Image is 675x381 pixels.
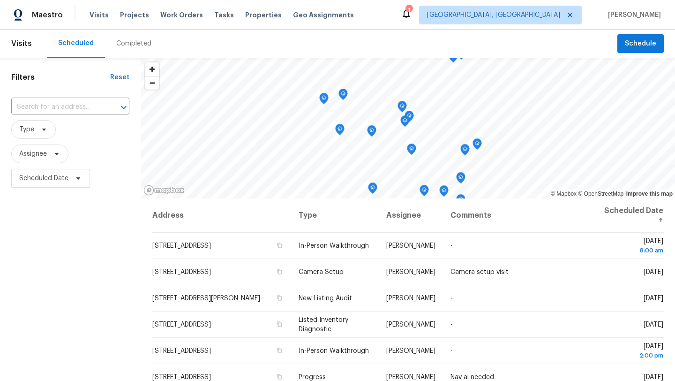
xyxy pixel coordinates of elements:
div: Map marker [439,185,449,200]
button: Copy Address [275,373,284,381]
canvas: Map [141,58,675,198]
span: Tasks [214,12,234,18]
div: Map marker [368,183,377,197]
span: Geo Assignments [293,10,354,20]
div: 2:00 pm [604,351,663,360]
button: Zoom out [145,76,159,90]
div: Map marker [335,124,345,138]
span: Progress [299,374,326,381]
div: 1 [405,6,412,15]
span: New Listing Audit [299,295,352,302]
span: In-Person Walkthrough [299,243,369,249]
a: Improve this map [626,190,673,197]
span: [PERSON_NAME] [386,295,435,302]
span: [STREET_ADDRESS][PERSON_NAME] [152,295,260,302]
span: [PERSON_NAME] [386,348,435,354]
span: Listed Inventory Diagnostic [299,317,348,333]
th: Type [291,198,379,233]
div: 8:00 am [604,246,663,255]
span: [PERSON_NAME] [386,321,435,328]
span: [PERSON_NAME] [386,374,435,381]
div: Map marker [338,89,348,103]
button: Copy Address [275,241,284,250]
span: In-Person Walkthrough [299,348,369,354]
span: [DATE] [644,269,663,275]
span: Camera setup visit [450,269,509,275]
div: Map marker [460,144,470,159]
span: [PERSON_NAME] [386,269,435,275]
span: - [450,295,453,302]
a: Mapbox [551,190,577,197]
div: Map marker [456,194,465,209]
span: [DATE] [604,238,663,255]
div: Map marker [456,172,465,187]
div: Map marker [319,93,329,107]
div: Map marker [472,138,482,153]
th: Assignee [379,198,443,233]
span: - [450,348,453,354]
span: Visits [90,10,109,20]
span: [STREET_ADDRESS] [152,374,211,381]
span: Camera Setup [299,269,344,275]
div: Map marker [407,144,416,158]
div: Map marker [397,101,407,115]
th: Scheduled Date ↑ [597,198,664,233]
span: Maestro [32,10,63,20]
span: [DATE] [644,374,663,381]
h1: Filters [11,73,110,82]
button: Copy Address [275,267,284,276]
span: [STREET_ADDRESS] [152,348,211,354]
span: Schedule [625,38,656,50]
div: Map marker [449,51,458,66]
button: Zoom in [145,62,159,76]
span: Properties [245,10,282,20]
button: Open [117,101,130,114]
span: [GEOGRAPHIC_DATA], [GEOGRAPHIC_DATA] [427,10,560,20]
span: [STREET_ADDRESS] [152,269,211,275]
a: Mapbox homepage [143,185,185,196]
span: - [450,321,453,328]
div: Reset [110,73,129,82]
span: Projects [120,10,149,20]
span: [STREET_ADDRESS] [152,321,211,328]
button: Copy Address [275,346,284,355]
a: OpenStreetMap [578,190,623,197]
span: [DATE] [644,321,663,328]
span: [PERSON_NAME] [604,10,661,20]
div: Scheduled [58,38,94,48]
span: [STREET_ADDRESS] [152,243,211,249]
th: Address [152,198,291,233]
span: [DATE] [604,343,663,360]
span: Type [19,125,34,134]
span: [PERSON_NAME] [386,243,435,249]
span: Scheduled Date [19,174,68,183]
span: Work Orders [160,10,203,20]
span: - [450,243,453,249]
span: Nav ai needed [450,374,494,381]
span: Assignee [19,149,47,159]
th: Comments [443,198,597,233]
button: Copy Address [275,320,284,328]
input: Search for an address... [11,100,103,114]
button: Schedule [617,34,664,53]
span: Visits [11,33,32,54]
div: Map marker [420,185,429,199]
button: Copy Address [275,294,284,302]
div: Completed [116,39,151,48]
div: Map marker [400,115,410,130]
span: [DATE] [644,295,663,302]
div: Map marker [367,125,376,140]
div: Map marker [405,111,414,125]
